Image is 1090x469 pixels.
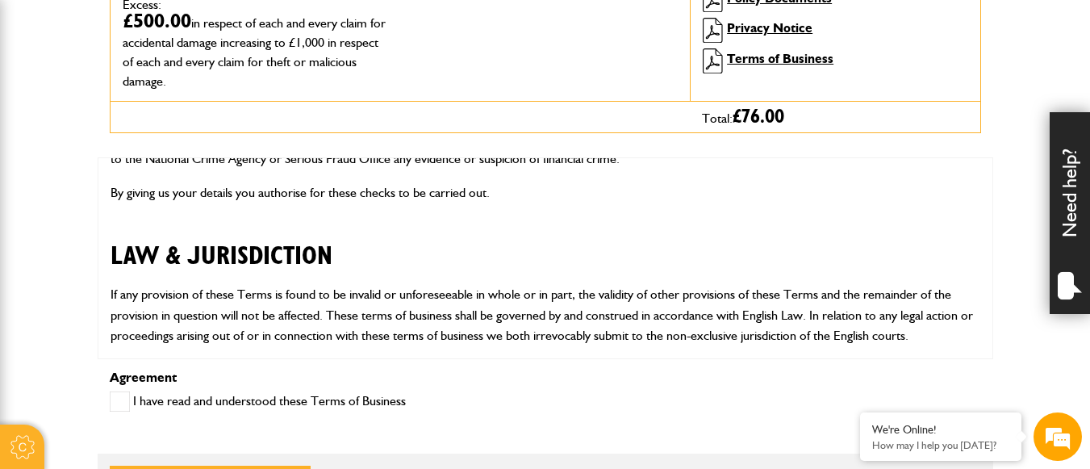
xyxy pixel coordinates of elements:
div: We're Online! [872,423,1009,437]
div: Total: [690,102,979,132]
a: Terms of Business [727,51,833,66]
textarea: Type your message and hit 'Enter' [21,292,294,349]
label: I have read and understood these Terms of Business [110,392,406,412]
div: Minimize live chat window [265,8,303,47]
input: Enter your last name [21,149,294,185]
h2: LAW & JURISDICTION [111,216,980,271]
p: If any provision of these Terms is found to be invalid or unforeseeable in whole or in part, the ... [111,284,980,346]
input: Enter your email address [21,197,294,232]
p: How may I help you today? [872,439,1009,451]
p: Agreement [110,371,981,384]
span: £ [733,107,784,127]
dd: £500.00 [123,11,388,89]
p: By giving us your details you authorise for these checks to be carried out. [111,182,980,203]
span: in respect of each and every claim for accidental damage increasing to £1,000 in respect of each ... [123,15,386,89]
input: Enter your phone number [21,245,294,280]
span: 76.00 [741,107,784,127]
div: Need help? [1050,112,1090,314]
a: Privacy Notice [727,20,812,36]
div: Chat with us now [84,90,271,111]
img: d_20077148190_company_1631870298795_20077148190 [27,90,68,112]
em: Start Chat [219,361,293,383]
